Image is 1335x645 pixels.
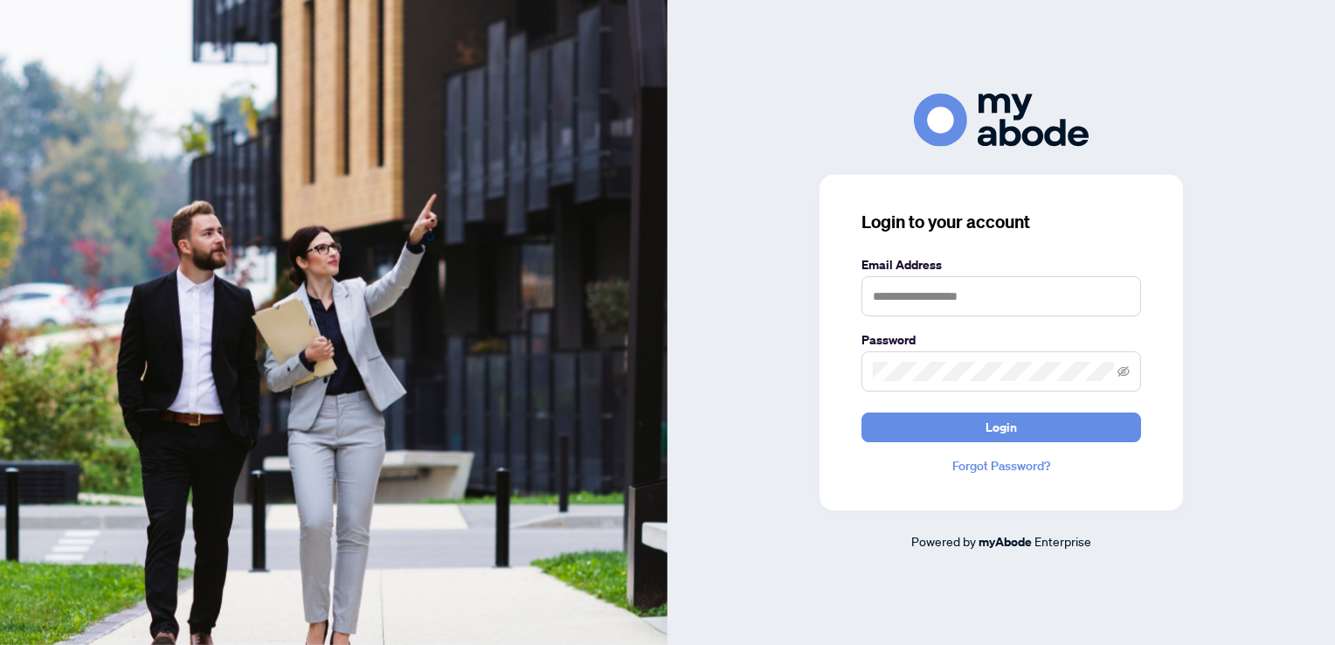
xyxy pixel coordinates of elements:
button: Login [861,413,1141,442]
a: myAbode [979,532,1032,551]
a: Forgot Password? [861,456,1141,475]
span: Login [986,413,1017,441]
span: Enterprise [1034,533,1091,549]
img: ma-logo [914,94,1089,147]
span: eye-invisible [1117,365,1130,378]
span: Powered by [911,533,976,549]
label: Email Address [861,255,1141,274]
h3: Login to your account [861,210,1141,234]
label: Password [861,330,1141,350]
